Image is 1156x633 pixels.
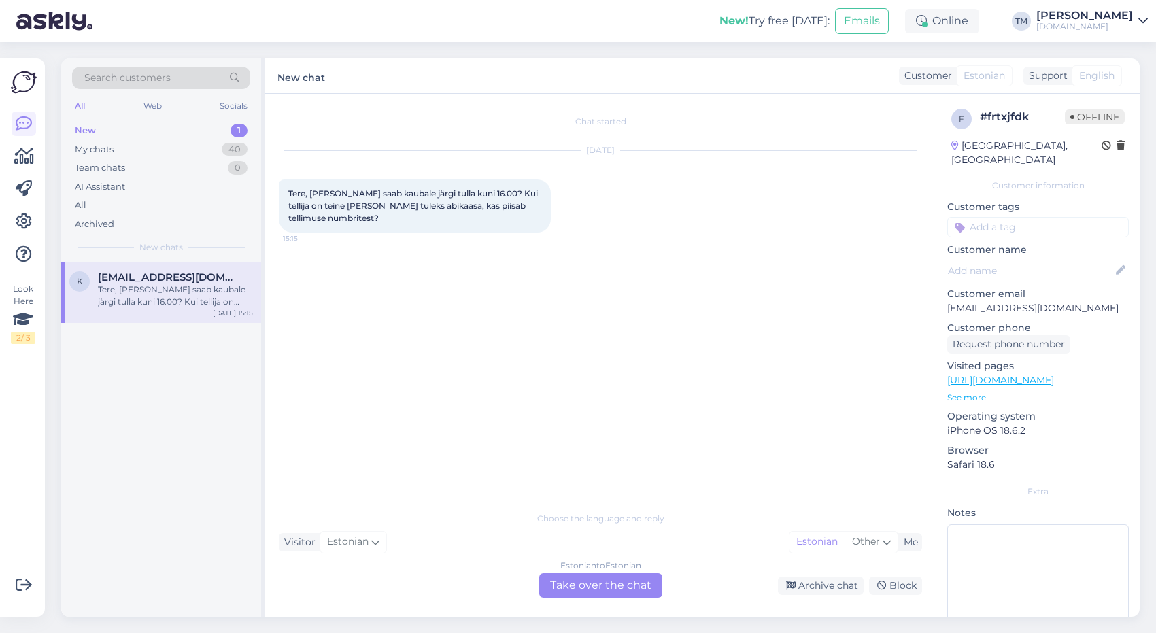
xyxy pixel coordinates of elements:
div: New [75,124,96,137]
div: All [75,199,86,212]
div: 0 [228,161,248,175]
p: Safari 18.6 [947,458,1129,472]
div: AI Assistant [75,180,125,194]
p: See more ... [947,392,1129,404]
div: Web [141,97,165,115]
div: Customer [899,69,952,83]
p: Visited pages [947,359,1129,373]
div: My chats [75,143,114,156]
div: TM [1012,12,1031,31]
div: Tere, [PERSON_NAME] saab kaubale järgi tulla kuni 16.00? Kui tellija on teine [PERSON_NAME] tulek... [98,284,253,308]
div: Team chats [75,161,125,175]
div: Estonian [789,532,845,552]
div: Look Here [11,283,35,344]
span: Other [852,535,880,547]
div: [GEOGRAPHIC_DATA], [GEOGRAPHIC_DATA] [951,139,1102,167]
span: Search customers [84,71,171,85]
div: Extra [947,485,1129,498]
div: Choose the language and reply [279,513,922,525]
p: [EMAIL_ADDRESS][DOMAIN_NAME] [947,301,1129,315]
a: [PERSON_NAME][DOMAIN_NAME] [1036,10,1148,32]
div: Customer information [947,179,1129,192]
div: Archived [75,218,114,231]
p: Customer email [947,287,1129,301]
span: Estonian [964,69,1005,83]
div: Estonian to Estonian [560,560,641,572]
span: k [77,276,83,286]
div: [DATE] [279,144,922,156]
span: English [1079,69,1115,83]
div: Me [898,535,918,549]
div: All [72,97,88,115]
div: [DATE] 15:15 [213,308,253,318]
p: Operating system [947,409,1129,424]
span: 15:15 [283,233,334,243]
p: iPhone OS 18.6.2 [947,424,1129,438]
p: Browser [947,443,1129,458]
span: Tere, [PERSON_NAME] saab kaubale järgi tulla kuni 16.00? Kui tellija on teine [PERSON_NAME] tulek... [288,188,540,223]
div: [PERSON_NAME] [1036,10,1133,21]
div: Try free [DATE]: [719,13,830,29]
span: Estonian [327,534,369,549]
div: Online [905,9,979,33]
p: Customer name [947,243,1129,257]
div: Archive chat [778,577,864,595]
div: 40 [222,143,248,156]
input: Add a tag [947,217,1129,237]
span: k2tlin.luptova@gmail.com [98,271,239,284]
span: f [959,114,964,124]
div: Block [869,577,922,595]
div: Socials [217,97,250,115]
img: Askly Logo [11,69,37,95]
div: Chat started [279,116,922,128]
p: Customer phone [947,321,1129,335]
a: [URL][DOMAIN_NAME] [947,374,1054,386]
label: New chat [277,67,325,85]
div: Visitor [279,535,316,549]
b: New! [719,14,749,27]
input: Add name [948,263,1113,278]
div: [DOMAIN_NAME] [1036,21,1133,32]
p: Notes [947,506,1129,520]
div: Take over the chat [539,573,662,598]
span: Offline [1065,109,1125,124]
button: Emails [835,8,889,34]
div: Request phone number [947,335,1070,354]
div: Support [1023,69,1068,83]
div: 1 [231,124,248,137]
div: # frtxjfdk [980,109,1065,125]
span: New chats [139,241,183,254]
div: 2 / 3 [11,332,35,344]
p: Customer tags [947,200,1129,214]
